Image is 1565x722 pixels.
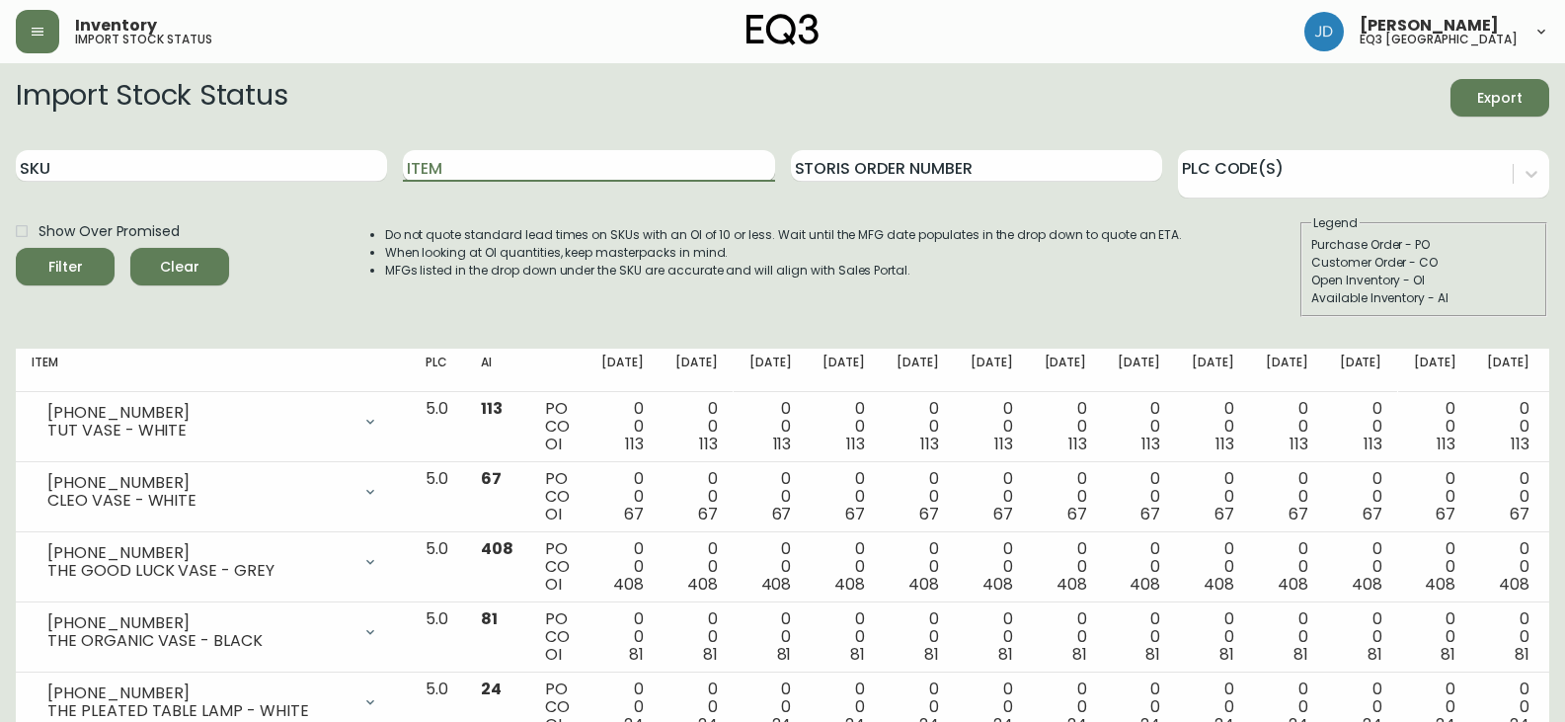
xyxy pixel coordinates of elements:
span: 81 [1293,643,1308,666]
div: 0 0 [1487,470,1529,523]
div: Available Inventory - AI [1311,289,1536,307]
span: 113 [1364,433,1382,455]
th: [DATE] [586,349,660,392]
th: [DATE] [807,349,881,392]
span: 408 [1352,573,1382,596]
div: 0 0 [1045,540,1087,594]
h5: import stock status [75,34,212,45]
div: 0 0 [971,400,1013,453]
span: 81 [1368,643,1382,666]
div: 0 0 [1414,610,1456,664]
div: Open Inventory - OI [1311,272,1536,289]
span: [PERSON_NAME] [1360,18,1499,34]
div: [PHONE_NUMBER] [47,614,351,632]
th: Item [16,349,410,392]
span: 67 [1289,503,1308,525]
div: 0 0 [675,610,718,664]
div: 0 0 [675,400,718,453]
span: 67 [1214,503,1234,525]
span: 408 [761,573,792,596]
span: 67 [1510,503,1529,525]
span: 81 [481,607,498,630]
div: 0 0 [1414,540,1456,594]
span: 113 [1068,433,1087,455]
th: [DATE] [734,349,808,392]
span: 67 [624,503,644,525]
div: 0 0 [1340,400,1382,453]
div: 0 0 [1487,610,1529,664]
div: [PHONE_NUMBER]CLEO VASE - WHITE [32,470,394,514]
span: 408 [613,573,644,596]
div: 0 0 [1340,470,1382,523]
th: [DATE] [1029,349,1103,392]
span: 113 [699,433,718,455]
div: PO CO [545,610,570,664]
span: 81 [703,643,718,666]
span: OI [545,433,562,455]
td: 5.0 [410,532,465,602]
div: TUT VASE - WHITE [47,422,351,440]
th: [DATE] [881,349,955,392]
td: 5.0 [410,462,465,532]
span: OI [545,573,562,596]
div: 0 0 [1414,400,1456,453]
span: 81 [1145,643,1160,666]
th: [DATE] [1176,349,1250,392]
div: Customer Order - CO [1311,254,1536,272]
div: 0 0 [1192,610,1234,664]
div: 0 0 [897,400,939,453]
th: [DATE] [660,349,734,392]
div: THE GOOD LUCK VASE - GREY [47,562,351,580]
span: 67 [845,503,865,525]
span: 408 [1425,573,1455,596]
span: 81 [998,643,1013,666]
th: [DATE] [955,349,1029,392]
span: 408 [1499,573,1529,596]
span: 408 [1130,573,1160,596]
th: PLC [410,349,465,392]
div: 0 0 [897,610,939,664]
span: 81 [1441,643,1455,666]
div: 0 0 [1340,610,1382,664]
div: 0 0 [897,470,939,523]
div: 0 0 [601,470,644,523]
div: [PHONE_NUMBER]THE ORGANIC VASE - BLACK [32,610,394,654]
span: 81 [850,643,865,666]
span: 67 [1436,503,1455,525]
span: Show Over Promised [39,221,180,242]
th: [DATE] [1102,349,1176,392]
div: PO CO [545,470,570,523]
span: 113 [1511,433,1529,455]
div: 0 0 [675,540,718,594]
div: 0 0 [971,610,1013,664]
div: 0 0 [749,470,792,523]
div: [PHONE_NUMBER] [47,474,351,492]
div: Purchase Order - PO [1311,236,1536,254]
div: [PHONE_NUMBER]THE GOOD LUCK VASE - GREY [32,540,394,584]
div: 0 0 [1487,400,1529,453]
span: 113 [773,433,792,455]
div: THE PLEATED TABLE LAMP - WHITE [47,702,351,720]
div: 0 0 [971,540,1013,594]
span: 113 [846,433,865,455]
div: 0 0 [675,470,718,523]
div: [PHONE_NUMBER] [47,684,351,702]
div: 0 0 [749,610,792,664]
span: 67 [993,503,1013,525]
span: 67 [1067,503,1087,525]
span: 113 [1141,433,1160,455]
div: 0 0 [749,400,792,453]
span: 113 [920,433,939,455]
span: 67 [698,503,718,525]
div: [PHONE_NUMBER] [47,404,351,422]
div: 0 0 [749,540,792,594]
div: 0 0 [897,540,939,594]
div: 0 0 [1192,400,1234,453]
div: 0 0 [1118,540,1160,594]
div: 0 0 [1266,610,1308,664]
div: 0 0 [601,400,644,453]
span: 81 [1072,643,1087,666]
div: 0 0 [601,610,644,664]
button: Clear [130,248,229,285]
div: CLEO VASE - WHITE [47,492,351,510]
